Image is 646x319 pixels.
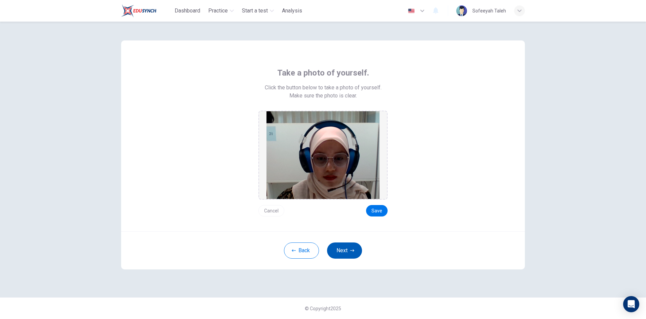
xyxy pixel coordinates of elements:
a: Train Test logo [121,4,172,18]
div: Open Intercom Messenger [623,296,639,312]
span: Start a test [242,7,268,15]
span: Analysis [282,7,302,15]
div: Sofeeyah Taleh [472,7,506,15]
span: Take a photo of yourself. [277,67,369,78]
button: Start a test [239,5,277,17]
img: Profile picture [456,5,467,16]
span: Make sure the photo is clear. [289,92,357,100]
span: Practice [208,7,228,15]
img: preview screemshot [266,111,380,199]
span: Dashboard [175,7,200,15]
button: Practice [206,5,237,17]
button: Cancel [258,205,284,216]
span: © Copyright 2025 [305,306,341,311]
button: Dashboard [172,5,203,17]
span: Click the button below to take a photo of yourself. [265,84,382,92]
img: en [407,8,416,13]
button: Save [366,205,388,216]
img: Train Test logo [121,4,156,18]
button: Analysis [279,5,305,17]
button: Back [284,242,319,259]
button: Next [327,242,362,259]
